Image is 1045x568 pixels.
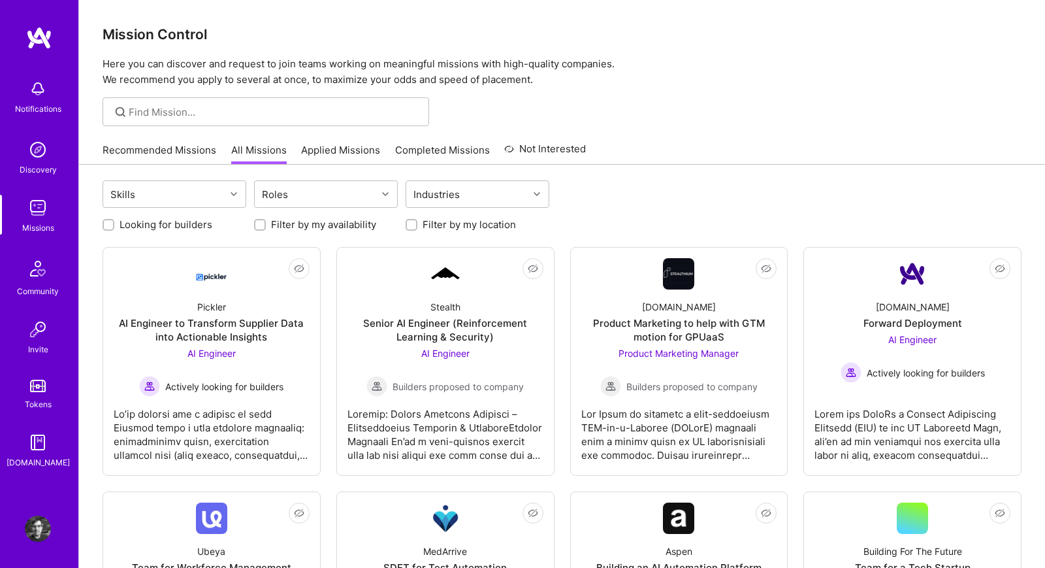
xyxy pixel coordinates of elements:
[25,195,51,221] img: teamwork
[103,56,1021,88] p: Here you can discover and request to join teams working on meaningful missions with high-quality ...
[197,300,226,314] div: Pickler
[888,334,937,345] span: AI Engineer
[841,362,861,383] img: Actively looking for builders
[761,508,771,518] i: icon EyeClosed
[663,258,694,290] img: Company Logo
[103,26,1021,42] h3: Mission Control
[113,105,128,120] i: icon SearchGrey
[17,284,59,298] div: Community
[430,265,461,282] img: Company Logo
[528,508,538,518] i: icon EyeClosed
[20,163,57,176] div: Discovery
[504,141,586,165] a: Not Interested
[301,143,380,165] a: Applied Missions
[423,218,516,231] label: Filter by my location
[26,26,52,50] img: logo
[15,102,61,116] div: Notifications
[863,544,962,558] div: Building For The Future
[581,258,777,465] a: Company Logo[DOMAIN_NAME]Product Marketing to help with GTM motion for GPUaaSProduct Marketing Ma...
[619,348,739,359] span: Product Marketing Manager
[139,376,160,397] img: Actively looking for builders
[120,218,212,231] label: Looking for builders
[196,262,227,286] img: Company Logo
[22,221,54,235] div: Missions
[666,544,692,558] div: Aspen
[197,544,225,558] div: Ubeya
[196,503,227,534] img: Company Logo
[814,258,1010,465] a: Company Logo[DOMAIN_NAME]Forward DeploymentAI Engineer Actively looking for buildersActively look...
[114,397,310,462] div: Lo’ip dolorsi ame c adipisc el sedd Eiusmod tempo i utla etdolore magnaaliq: enimadminimv quisn, ...
[534,191,540,197] i: icon Chevron
[294,508,304,518] i: icon EyeClosed
[430,300,460,314] div: Stealth
[814,397,1010,462] div: Lorem ips DoloRs a Consect Adipiscing Elitsedd (EIU) te inc UT Laboreetd Magn, ali’en ad min veni...
[22,516,54,542] a: User Avatar
[347,258,543,465] a: Company LogoStealthSenior AI Engineer (Reinforcement Learning & Security)AI Engineer Builders pro...
[114,258,310,465] a: Company LogoPicklerAI Engineer to Transform Supplier Data into Actionable InsightsAI Engineer Act...
[382,191,389,197] i: icon Chevron
[430,503,461,534] img: Company Logo
[231,191,237,197] i: icon Chevron
[22,253,54,284] img: Community
[347,316,543,344] div: Senior AI Engineer (Reinforcement Learning & Security)
[114,316,310,344] div: AI Engineer to Transform Supplier Data into Actionable Insights
[28,342,48,356] div: Invite
[995,263,1005,274] i: icon EyeClosed
[259,185,291,204] div: Roles
[867,366,985,380] span: Actively looking for builders
[626,380,758,393] span: Builders proposed to company
[528,263,538,274] i: icon EyeClosed
[30,380,46,392] img: tokens
[25,137,51,163] img: discovery
[876,300,950,314] div: [DOMAIN_NAME]
[897,258,928,290] img: Company Logo
[25,516,51,542] img: User Avatar
[103,143,216,165] a: Recommended Missions
[581,316,777,344] div: Product Marketing to help with GTM motion for GPUaaS
[107,185,138,204] div: Skills
[129,105,419,119] input: Find Mission...
[25,76,51,102] img: bell
[347,397,543,462] div: Loremip: Dolors Ametcons Adipisci – Elitseddoeius Temporin & UtlaboreEtdolor Magnaali En’ad m ven...
[25,316,51,342] img: Invite
[25,429,51,456] img: guide book
[421,348,470,359] span: AI Engineer
[410,185,463,204] div: Industries
[187,348,236,359] span: AI Engineer
[663,503,694,534] img: Company Logo
[165,380,283,393] span: Actively looking for builders
[231,143,287,165] a: All Missions
[423,544,467,558] div: MedArrive
[395,143,490,165] a: Completed Missions
[271,218,376,231] label: Filter by my availability
[642,300,716,314] div: [DOMAIN_NAME]
[581,397,777,462] div: Lor Ipsum do sitametc a elit-seddoeiusm TEM-in-u-Laboree (DOLorE) magnaali enim a minimv quisn ex...
[7,456,70,469] div: [DOMAIN_NAME]
[995,508,1005,518] i: icon EyeClosed
[366,376,387,397] img: Builders proposed to company
[294,263,304,274] i: icon EyeClosed
[600,376,621,397] img: Builders proposed to company
[25,397,52,411] div: Tokens
[863,316,962,330] div: Forward Deployment
[393,380,524,393] span: Builders proposed to company
[761,263,771,274] i: icon EyeClosed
